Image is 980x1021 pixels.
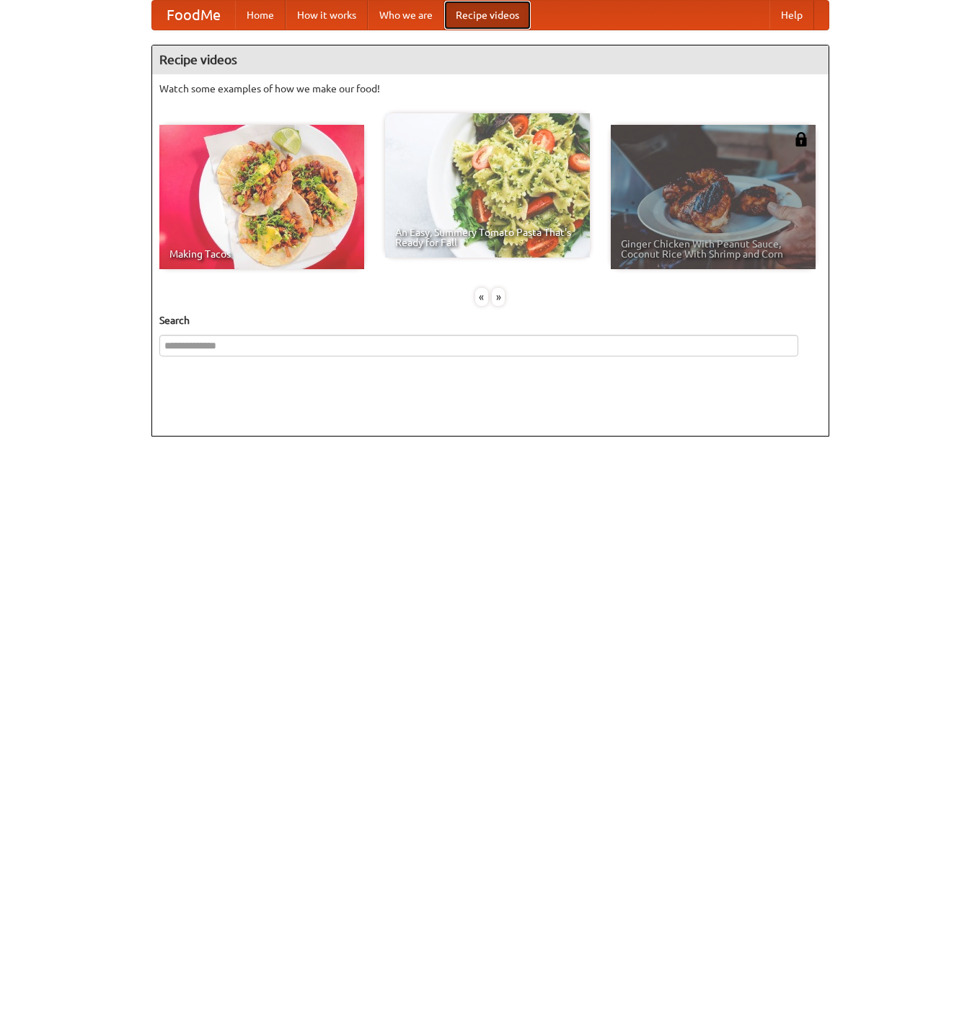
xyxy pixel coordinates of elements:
h5: Search [159,313,821,328]
a: FoodMe [152,1,235,30]
img: 483408.png [794,132,808,146]
span: An Easy, Summery Tomato Pasta That's Ready for Fall [395,227,580,247]
a: How it works [286,1,368,30]
a: Who we are [368,1,444,30]
a: Making Tacos [159,125,364,269]
a: Recipe videos [444,1,531,30]
a: Help [769,1,814,30]
h4: Recipe videos [152,45,829,74]
p: Watch some examples of how we make our food! [159,82,821,96]
a: Home [235,1,286,30]
div: « [475,288,488,306]
a: An Easy, Summery Tomato Pasta That's Ready for Fall [385,113,590,258]
span: Making Tacos [169,249,354,259]
div: » [492,288,505,306]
